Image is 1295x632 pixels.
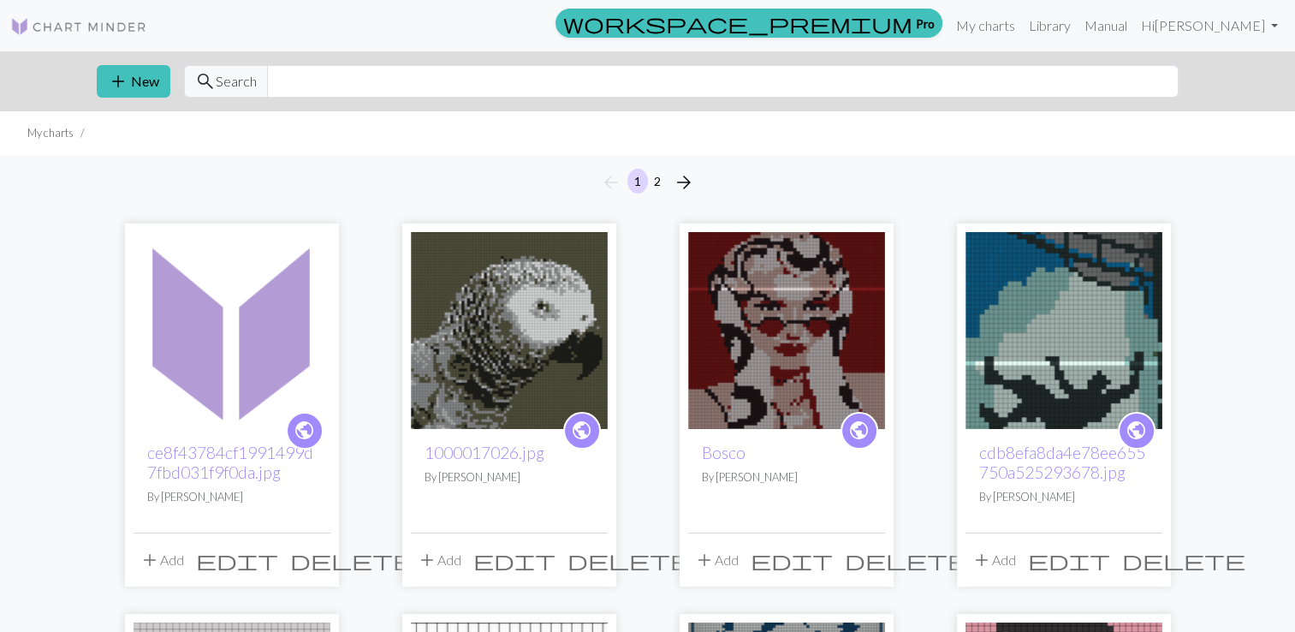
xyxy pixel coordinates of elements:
i: Edit [196,550,278,570]
span: public [571,417,592,444]
button: 1 [627,169,648,194]
span: delete [1122,548,1245,572]
span: workspace_premium [563,11,912,35]
a: Bosco [702,443,746,462]
img: 7czdtxvkjyca1.jpg [688,232,885,429]
button: Edit [467,544,561,576]
button: Add [688,544,745,576]
img: ce8f43784cf1991499d7fbd031f9f0da.jpg [134,232,330,429]
p: By [PERSON_NAME] [979,489,1149,505]
button: Delete [284,544,419,576]
i: Edit [751,550,833,570]
button: Add [965,544,1022,576]
span: edit [1028,548,1110,572]
span: add [694,548,715,572]
span: delete [845,548,968,572]
span: public [1126,417,1147,444]
span: delete [290,548,413,572]
i: Edit [473,550,555,570]
a: ce8f43784cf1991499d7fbd031f9f0da.jpg [147,443,313,482]
p: By [PERSON_NAME] [147,489,317,505]
i: Edit [1028,550,1110,570]
a: Library [1022,9,1078,43]
button: New [97,65,170,98]
li: My charts [27,125,74,141]
a: Manual [1078,9,1134,43]
p: By [PERSON_NAME] [425,469,594,486]
a: Hi[PERSON_NAME] [1134,9,1285,43]
a: 7czdtxvkjyca1.jpg [688,320,885,337]
button: Edit [190,544,284,576]
button: Edit [745,544,839,576]
button: Delete [839,544,974,576]
a: ce8f43784cf1991499d7fbd031f9f0da.jpg [134,320,330,337]
button: Add [411,544,467,576]
a: 1000017026.jpg [425,443,544,462]
span: Search [216,71,257,92]
button: 2 [647,169,668,194]
span: delete [567,548,691,572]
i: public [294,414,315,448]
span: add [108,69,128,93]
a: cdb8efa8da4e78ee655750a525293678.jpg [979,443,1145,482]
button: Delete [1116,544,1251,576]
span: public [848,417,870,444]
a: public [563,412,601,450]
span: edit [751,548,833,572]
button: Next [667,169,701,196]
a: cdb8efa8da4e78ee655750a525293678.jpg [965,320,1162,337]
a: My charts [949,9,1022,43]
p: By [PERSON_NAME] [702,469,871,486]
i: public [1126,414,1147,448]
span: edit [196,548,278,572]
a: public [1118,412,1155,450]
a: Pro [555,9,942,38]
button: Add [134,544,190,576]
i: public [571,414,592,448]
a: public [286,412,324,450]
a: public [841,412,878,450]
nav: Page navigation [594,169,701,196]
span: public [294,417,315,444]
i: public [848,414,870,448]
i: Next [674,172,694,193]
button: Delete [561,544,697,576]
img: cdb8efa8da4e78ee655750a525293678.jpg [965,232,1162,429]
span: add [140,548,160,572]
span: add [417,548,437,572]
span: edit [473,548,555,572]
span: add [971,548,992,572]
button: Edit [1022,544,1116,576]
span: arrow_forward [674,170,694,194]
span: search [195,69,216,93]
a: 1000017026.jpg [411,320,608,337]
img: Logo [10,16,147,37]
img: 1000017026.jpg [411,232,608,429]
